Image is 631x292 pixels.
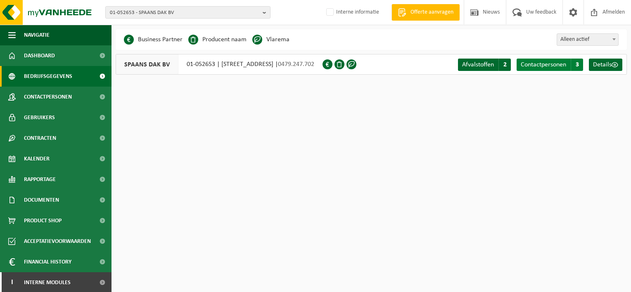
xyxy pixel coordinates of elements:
span: Alleen actief [557,33,619,46]
span: Details [593,61,612,68]
a: Offerte aanvragen [391,4,460,21]
button: 01-052653 - SPAANS DAK BV [105,6,270,19]
span: Dashboard [24,45,55,66]
span: Afvalstoffen [462,61,494,68]
span: 0479.247.702 [278,61,314,68]
span: Documenten [24,190,59,210]
span: Kalender [24,148,50,169]
span: Gebruikers [24,107,55,128]
label: Interne informatie [325,6,379,19]
span: Navigatie [24,25,50,45]
a: Details [589,59,622,71]
li: Business Partner [124,33,183,46]
span: 2 [498,59,511,71]
li: Vlarema [252,33,289,46]
span: Alleen actief [557,34,618,45]
span: Bedrijfsgegevens [24,66,72,87]
span: Contactpersonen [521,61,566,68]
a: Contactpersonen 3 [517,59,583,71]
span: Offerte aanvragen [408,8,455,16]
span: SPAANS DAK BV [116,54,178,74]
span: Rapportage [24,169,56,190]
div: 01-052653 | [STREET_ADDRESS] | [116,54,323,75]
a: Afvalstoffen 2 [458,59,511,71]
span: Contracten [24,128,56,148]
span: 3 [571,59,583,71]
span: 01-052653 - SPAANS DAK BV [110,7,259,19]
span: Acceptatievoorwaarden [24,231,91,252]
span: Contactpersonen [24,87,72,107]
li: Producent naam [188,33,247,46]
span: Financial History [24,252,71,272]
span: Product Shop [24,210,62,231]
